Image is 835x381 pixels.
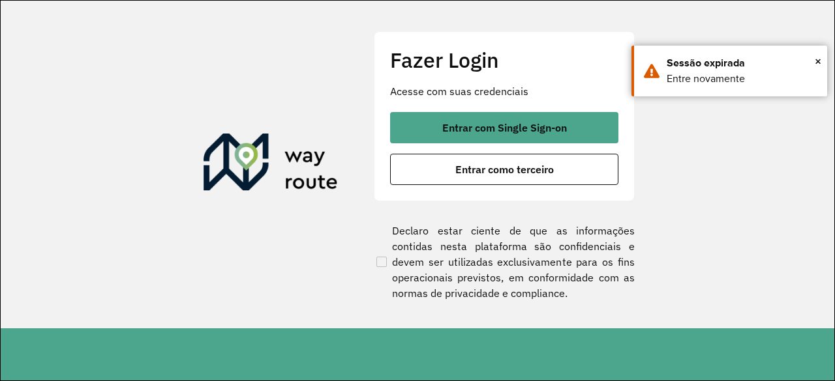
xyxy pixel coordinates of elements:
[390,48,618,72] h2: Fazer Login
[815,51,821,71] button: Close
[667,55,817,71] div: Sessão expirada
[390,154,618,185] button: button
[390,112,618,143] button: button
[667,71,817,87] div: Entre novamente
[374,223,635,301] label: Declaro estar ciente de que as informações contidas nesta plataforma são confidenciais e devem se...
[455,164,554,175] span: Entrar como terceiro
[390,83,618,99] p: Acesse com suas credenciais
[204,134,338,196] img: Roteirizador AmbevTech
[442,122,567,133] span: Entrar com Single Sign-on
[815,51,821,71] span: ×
